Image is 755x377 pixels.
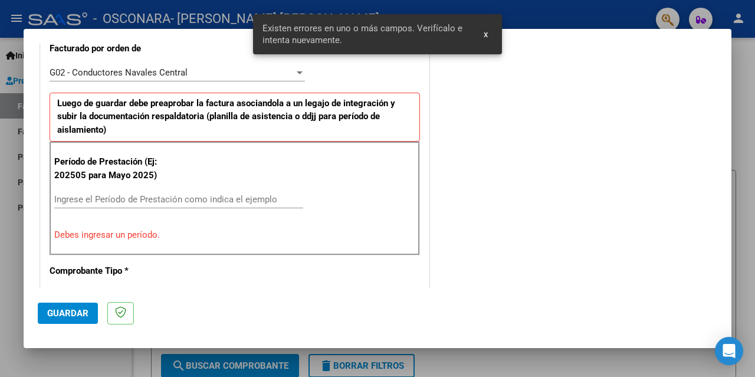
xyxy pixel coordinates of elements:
span: Guardar [47,308,88,319]
p: Comprobante Tipo * [50,264,160,278]
div: Open Intercom Messenger [715,337,743,365]
span: Existen errores en uno o más campos. Verifícalo e intenta nuevamente. [262,22,470,46]
button: x [474,24,497,45]
p: Debes ingresar un período. [54,228,415,242]
p: Facturado por orden de [50,42,160,55]
strong: Luego de guardar debe preaprobar la factura asociandola a un legajo de integración y subir la doc... [57,98,395,135]
span: G02 - Conductores Navales Central [50,67,188,78]
span: x [484,29,488,40]
button: Guardar [38,303,98,324]
p: Período de Prestación (Ej: 202505 para Mayo 2025) [54,155,163,182]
